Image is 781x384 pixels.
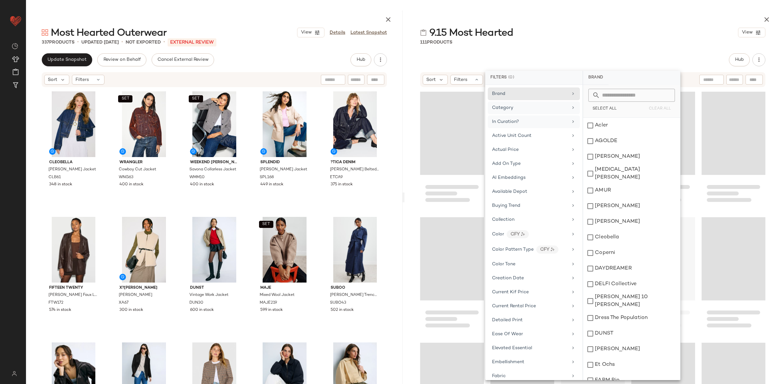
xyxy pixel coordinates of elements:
span: DUN30 [189,300,203,306]
span: Actual Price [492,147,519,152]
span: 502 in stock [331,307,354,313]
span: Elevated Essential [492,346,532,351]
span: Ease Of Wear [492,332,523,337]
span: Mixed Wool Jacket [260,292,295,298]
span: Select All [592,107,617,111]
img: svg%3e [12,43,18,49]
span: SUBO43 [330,300,346,306]
span: [PERSON_NAME] [119,292,152,298]
span: Sort [426,76,436,83]
div: Brand [583,71,609,85]
p: External REVIEW [168,38,216,46]
span: Fifteen Twenty [49,285,98,291]
span: Color [492,232,504,237]
span: WNG63 [119,175,133,180]
span: SET [192,97,200,101]
div: Loading... [420,215,484,335]
span: Add On Type [492,161,521,166]
div: Loading... [702,215,765,335]
span: Category [492,105,513,110]
img: WMM10.jpg [185,91,244,157]
div: Products [420,39,452,46]
span: SET [262,222,270,227]
img: XA67.jpg [114,217,173,283]
img: ETCA9.jpg [325,91,385,157]
img: SPL168.jpg [255,91,314,157]
span: 574 in stock [49,307,71,313]
span: 375 in stock [331,182,353,188]
span: [PERSON_NAME] Jacket [260,167,307,173]
span: • [77,38,79,46]
button: View [738,28,765,37]
span: Color Pattern Type [492,247,534,252]
div: Filters [485,71,582,85]
span: Creation Date [492,276,524,281]
span: ?TICA Denim [331,160,379,166]
span: Color Tone [492,262,515,267]
span: 337 [42,40,49,45]
span: Filters [75,76,89,83]
span: FTW172 [48,300,63,306]
p: Not Exported [126,39,161,46]
img: CLB61.jpg [44,91,103,157]
span: • [121,38,123,46]
span: X?[PERSON_NAME] [119,285,168,291]
span: Sort [48,76,57,83]
a: Details [330,29,345,36]
span: SPL168 [260,175,274,180]
span: 300 in stock [119,307,143,313]
span: [PERSON_NAME] Belted Trucker Jacket [330,167,379,173]
span: SET [121,97,130,101]
img: ai.DGldD1NL.svg [551,247,555,251]
span: 400 in stock [190,182,214,188]
button: SET [259,221,273,228]
button: Hub [350,53,371,66]
span: Most Hearted Outerwear [51,27,167,40]
button: SET [118,95,132,102]
span: 348 in stock [49,182,72,188]
span: WRANGLER [119,160,168,166]
span: • [163,38,165,46]
span: Hub [735,57,744,62]
span: Embellishment [492,360,524,364]
span: Vintage Work Jacket [189,292,228,298]
span: View [742,30,753,35]
span: Splendid [260,160,309,166]
span: Current Rental Price [492,304,536,309]
span: ETCA9 [330,175,343,180]
button: SET [189,95,203,102]
span: [PERSON_NAME] Trench Coat [330,292,379,298]
div: Products [42,39,75,46]
span: Active Unit Count [492,133,531,138]
span: [PERSON_NAME] Jacket [48,167,96,173]
span: XA67 [119,300,129,306]
img: heart_red.DM2ytmEG.svg [9,14,22,27]
img: SUBO43.jpg [325,217,385,283]
img: svg%3e [42,29,48,36]
button: Cancel External Review [152,53,214,66]
span: Hub [356,57,365,62]
span: Cancel External Review [157,57,209,62]
span: Filters [454,76,467,83]
span: Weekend [PERSON_NAME] [190,160,239,166]
span: 400 in stock [119,182,144,188]
button: Review on Behalf [97,53,146,66]
span: Cowboy Cut Jacket [119,167,156,173]
span: CLB61 [48,175,61,180]
span: Suboo [331,285,379,291]
span: 449 in stock [260,182,283,188]
img: WNG63.jpg [114,91,173,157]
img: MAJE219.jpg [255,217,314,283]
a: Latest Snapshot [350,29,387,36]
span: Available Depot [492,189,527,194]
button: Hub [729,53,750,66]
button: View [297,28,324,37]
img: ai.DGldD1NL.svg [521,232,525,236]
span: Fabric [492,374,506,378]
span: 9.15 Most Hearted [429,27,513,40]
span: Savona Collarless Jacket [189,167,236,173]
span: 111 [420,40,427,45]
span: 600 in stock [190,307,214,313]
span: Current Kif Price [492,290,529,295]
span: Brand [492,91,505,96]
